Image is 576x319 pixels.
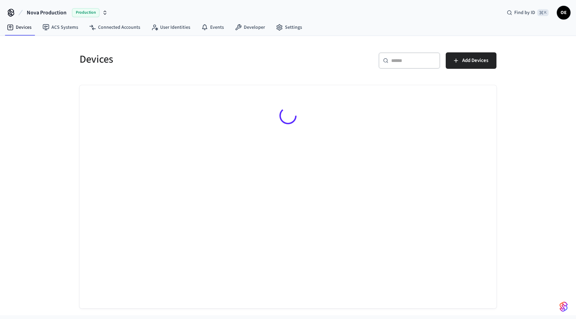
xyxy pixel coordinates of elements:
img: SeamLogoGradient.69752ec5.svg [560,301,568,312]
a: Events [196,21,229,34]
span: Nova Production [27,9,67,17]
a: ACS Systems [37,21,84,34]
span: Add Devices [462,56,488,65]
h5: Devices [80,52,284,66]
span: OE [557,7,570,19]
a: Developer [229,21,271,34]
button: OE [557,6,571,20]
a: Devices [1,21,37,34]
a: Settings [271,21,308,34]
div: Find by ID⌘ K [501,7,554,19]
span: Production [72,8,99,17]
span: Find by ID [514,9,535,16]
a: Connected Accounts [84,21,146,34]
button: Add Devices [446,52,496,69]
span: ⌘ K [537,9,549,16]
a: User Identities [146,21,196,34]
